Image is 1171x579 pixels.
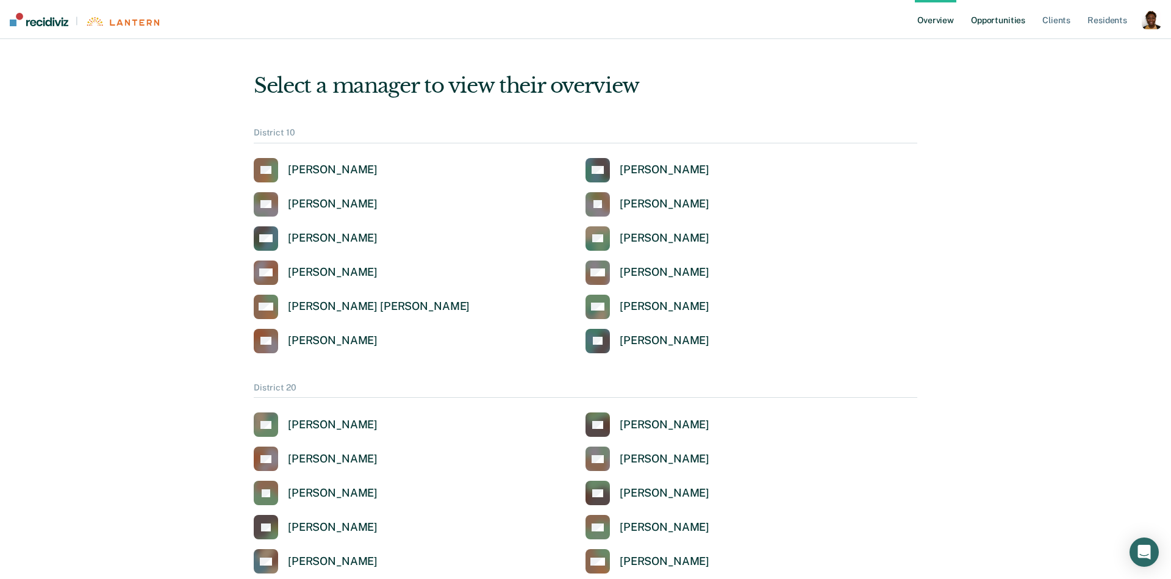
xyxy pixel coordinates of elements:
div: District 20 [254,383,917,398]
div: [PERSON_NAME] [288,418,378,432]
a: | [10,13,159,26]
div: Open Intercom Messenger [1130,538,1159,567]
a: [PERSON_NAME] [254,447,378,471]
div: [PERSON_NAME] [PERSON_NAME] [288,300,470,314]
img: Lantern [85,17,159,26]
a: [PERSON_NAME] [254,261,378,285]
div: [PERSON_NAME] [620,300,709,314]
a: [PERSON_NAME] [254,329,378,353]
div: [PERSON_NAME] [288,163,378,177]
a: [PERSON_NAME] [585,158,709,182]
a: [PERSON_NAME] [585,192,709,217]
a: [PERSON_NAME] [585,515,709,539]
a: [PERSON_NAME] [585,549,709,574]
div: Select a manager to view their overview [254,73,917,98]
div: [PERSON_NAME] [620,197,709,211]
div: [PERSON_NAME] [620,231,709,245]
a: [PERSON_NAME] [254,549,378,574]
div: [PERSON_NAME] [620,452,709,466]
img: Recidiviz [10,13,68,26]
div: [PERSON_NAME] [620,486,709,500]
div: [PERSON_NAME] [620,163,709,177]
a: [PERSON_NAME] [585,226,709,251]
a: [PERSON_NAME] [254,158,378,182]
a: [PERSON_NAME] [254,192,378,217]
div: [PERSON_NAME] [620,520,709,534]
a: [PERSON_NAME] [585,412,709,437]
a: [PERSON_NAME] [585,295,709,319]
a: [PERSON_NAME] [254,481,378,505]
a: [PERSON_NAME] [585,329,709,353]
div: [PERSON_NAME] [620,334,709,348]
div: [PERSON_NAME] [288,265,378,279]
div: [PERSON_NAME] [288,520,378,534]
a: [PERSON_NAME] [254,515,378,539]
div: [PERSON_NAME] [288,334,378,348]
div: [PERSON_NAME] [620,265,709,279]
a: [PERSON_NAME] [PERSON_NAME] [254,295,470,319]
div: [PERSON_NAME] [288,231,378,245]
div: District 10 [254,128,917,143]
div: [PERSON_NAME] [288,197,378,211]
a: [PERSON_NAME] [585,447,709,471]
a: [PERSON_NAME] [254,412,378,437]
a: [PERSON_NAME] [254,226,378,251]
div: [PERSON_NAME] [288,486,378,500]
div: [PERSON_NAME] [620,418,709,432]
div: [PERSON_NAME] [620,555,709,569]
a: [PERSON_NAME] [585,481,709,505]
span: | [68,16,85,26]
a: [PERSON_NAME] [585,261,709,285]
div: [PERSON_NAME] [288,555,378,569]
div: [PERSON_NAME] [288,452,378,466]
